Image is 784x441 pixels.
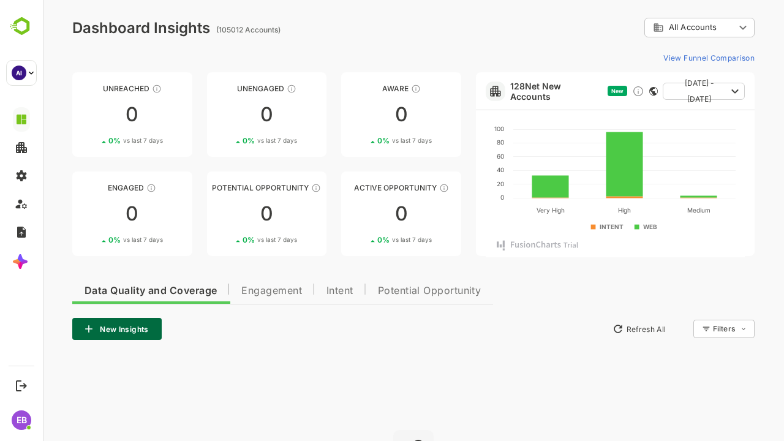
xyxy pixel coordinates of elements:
span: vs last 7 days [349,235,389,244]
button: Refresh All [564,319,628,339]
div: All Accounts [601,16,712,40]
div: 0 % [334,235,389,244]
div: 0 % [200,136,254,145]
div: Potential Opportunity [164,183,284,192]
span: All Accounts [626,23,674,32]
text: 40 [454,166,461,173]
a: AwareThese accounts have just entered the buying cycle and need further nurturing00%vs last 7 days [298,72,418,157]
button: [DATE] - [DATE] [620,83,702,100]
span: Intent [284,286,311,296]
div: 0 [164,204,284,224]
span: Potential Opportunity [335,286,439,296]
img: BambooboxLogoMark.f1c84d78b4c51b1a7b5f700c9845e183.svg [6,15,37,38]
div: Engaged [29,183,149,192]
div: Active Opportunity [298,183,418,192]
text: 80 [454,138,461,146]
button: Logout [13,377,29,394]
div: Unreached [29,84,149,93]
div: 0 % [66,136,120,145]
span: vs last 7 days [214,136,254,145]
div: Aware [298,84,418,93]
span: New [568,88,581,94]
span: vs last 7 days [214,235,254,244]
div: 0 % [200,235,254,244]
div: These accounts are MQAs and can be passed on to Inside Sales [268,183,278,193]
button: New Insights [29,318,119,340]
text: 0 [458,194,461,201]
text: 20 [454,180,461,187]
div: These accounts are warm, further nurturing would qualify them to MQAs [104,183,113,193]
a: UnreachedThese accounts have not been engaged with for a defined time period00%vs last 7 days [29,72,149,157]
div: Filters [669,318,712,340]
div: Dashboard Insights [29,19,167,37]
div: This card does not support filter and segments [606,87,615,96]
text: 100 [451,125,461,132]
div: AI [12,66,26,80]
span: Data Quality and Coverage [42,286,174,296]
div: 0 [298,105,418,124]
span: vs last 7 days [80,136,120,145]
div: These accounts have just entered the buying cycle and need further nurturing [368,84,378,94]
div: These accounts have open opportunities which might be at any of the Sales Stages [396,183,406,193]
div: Filters [670,324,692,333]
text: 60 [454,153,461,160]
a: Active OpportunityThese accounts have open opportunities which might be at any of the Sales Stage... [298,171,418,256]
div: 0 [29,204,149,224]
div: 0 [298,204,418,224]
a: UnengagedThese accounts have not shown enough engagement and need nurturing00%vs last 7 days [164,72,284,157]
div: These accounts have not been engaged with for a defined time period [109,84,119,94]
text: Medium [644,206,667,214]
span: vs last 7 days [80,235,120,244]
ag: (105012 Accounts) [173,25,241,34]
button: View Funnel Comparison [616,48,712,67]
div: Discover new ICP-fit accounts showing engagement — via intent surges, anonymous website visits, L... [589,85,601,97]
text: Very High [493,206,521,214]
div: 0 % [334,136,389,145]
div: 0 % [66,235,120,244]
span: vs last 7 days [349,136,389,145]
div: 0 [29,105,149,124]
span: [DATE] - [DATE] [630,75,684,107]
span: Engagement [198,286,259,296]
div: EB [12,410,31,430]
a: 128Net New Accounts [467,81,560,102]
text: High [575,206,588,214]
a: EngagedThese accounts are warm, further nurturing would qualify them to MQAs00%vs last 7 days [29,171,149,256]
div: These accounts have not shown enough engagement and need nurturing [244,84,254,94]
div: Unengaged [164,84,284,93]
a: Potential OpportunityThese accounts are MQAs and can be passed on to Inside Sales00%vs last 7 days [164,171,284,256]
div: All Accounts [610,22,692,33]
div: 0 [164,105,284,124]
